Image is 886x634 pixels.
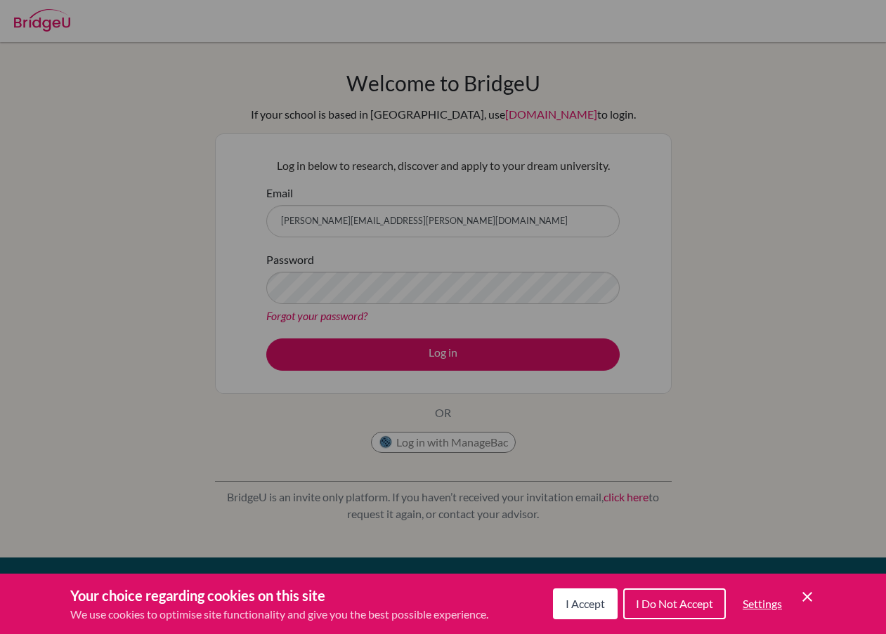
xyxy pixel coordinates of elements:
button: I Do Not Accept [623,588,726,619]
span: I Do Not Accept [636,597,713,610]
button: Settings [731,590,793,618]
button: Save and close [799,588,816,605]
span: I Accept [566,597,605,610]
button: I Accept [553,588,618,619]
h3: Your choice regarding cookies on this site [70,585,488,606]
span: Settings [743,597,782,610]
p: We use cookies to optimise site functionality and give you the best possible experience. [70,606,488,623]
